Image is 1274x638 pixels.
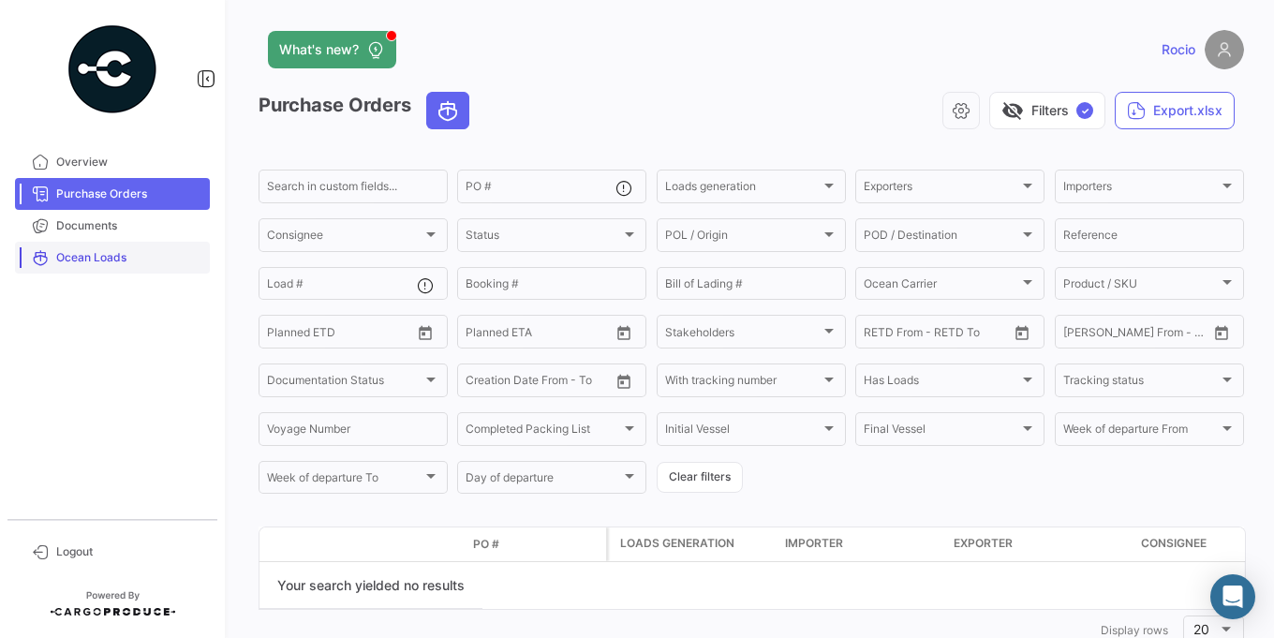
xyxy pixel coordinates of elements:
[473,536,499,553] span: PO #
[665,328,821,341] span: Stakeholders
[946,527,1133,561] datatable-header-cell: Exporter
[297,537,344,552] datatable-header-cell: Transport mode
[56,154,202,171] span: Overview
[466,474,621,487] span: Day of departure
[505,328,573,341] input: To
[66,22,159,116] img: powered-by.png
[864,328,890,341] input: From
[1063,377,1219,390] span: Tracking status
[267,231,422,245] span: Consignee
[466,528,606,560] datatable-header-cell: PO #
[989,92,1105,129] button: visibility_offFilters✓
[306,328,375,341] input: To
[864,280,1019,293] span: Ocean Carrier
[466,377,492,390] input: From
[610,367,638,395] button: Open calendar
[466,328,492,341] input: From
[427,93,468,128] button: Ocean
[1063,425,1219,438] span: Week of departure From
[1162,40,1195,59] span: Rocio
[56,185,202,202] span: Purchase Orders
[15,178,210,210] a: Purchase Orders
[466,425,621,438] span: Completed Packing List
[267,474,422,487] span: Week of departure To
[864,377,1019,390] span: Has Loads
[268,31,396,68] button: What's new?
[864,231,1019,245] span: POD / Destination
[56,217,202,234] span: Documents
[259,562,482,609] div: Your search yielded no results
[778,527,946,561] datatable-header-cell: Importer
[1207,319,1236,347] button: Open calendar
[1141,535,1207,552] span: Consignee
[1103,328,1171,341] input: To
[864,425,1019,438] span: Final Vessel
[1063,328,1089,341] input: From
[56,249,202,266] span: Ocean Loads
[785,535,843,552] span: Importer
[1063,280,1219,293] span: Product / SKU
[466,231,621,245] span: Status
[1076,102,1093,119] span: ✓
[411,319,439,347] button: Open calendar
[610,319,638,347] button: Open calendar
[505,377,573,390] input: To
[1001,99,1024,122] span: visibility_off
[665,231,821,245] span: POL / Origin
[954,535,1013,552] span: Exporter
[620,535,734,552] span: Loads generation
[1008,319,1036,347] button: Open calendar
[15,146,210,178] a: Overview
[609,527,778,561] datatable-header-cell: Loads generation
[665,183,821,196] span: Loads generation
[1063,183,1219,196] span: Importers
[903,328,971,341] input: To
[15,242,210,274] a: Ocean Loads
[1205,30,1244,69] img: placeholder-user.png
[267,377,422,390] span: Documentation Status
[15,210,210,242] a: Documents
[1210,574,1255,619] div: Abrir Intercom Messenger
[259,92,475,129] h3: Purchase Orders
[279,40,359,59] span: What's new?
[56,543,202,560] span: Logout
[665,425,821,438] span: Initial Vessel
[1193,621,1209,637] span: 20
[864,183,1019,196] span: Exporters
[267,328,293,341] input: From
[665,377,821,390] span: With tracking number
[344,537,466,552] datatable-header-cell: Doc. Status
[1101,623,1168,637] span: Display rows
[657,462,743,493] button: Clear filters
[1115,92,1235,129] button: Export.xlsx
